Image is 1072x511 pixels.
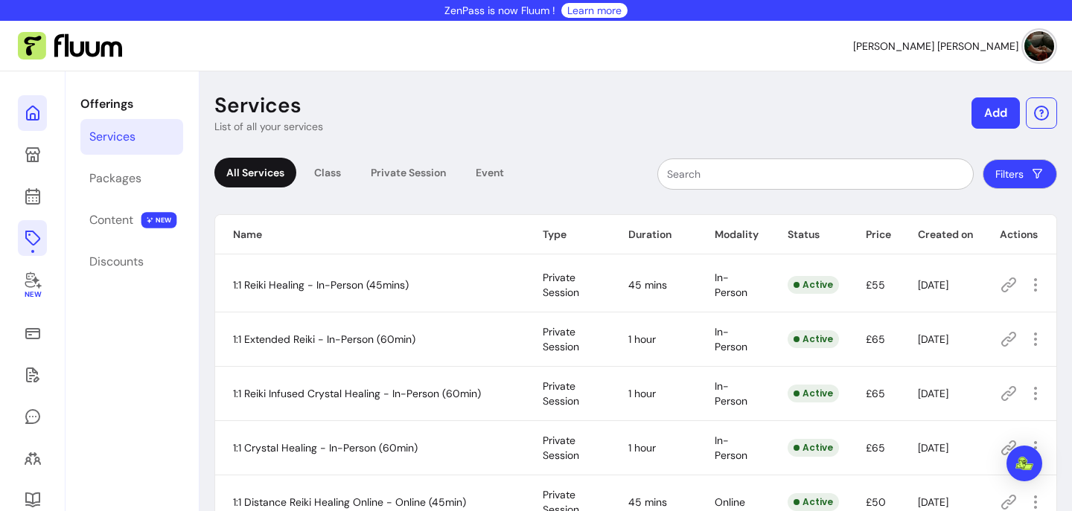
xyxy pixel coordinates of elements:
a: Calendar [18,179,47,214]
th: Modality [697,215,770,254]
span: £55 [866,278,885,292]
span: 1 hour [628,332,656,346]
div: Active [788,330,839,348]
span: Private Session [543,271,579,299]
th: Created on [900,215,982,254]
th: Duration [610,215,697,254]
a: Discounts [80,244,183,280]
span: 45 mins [628,278,667,292]
span: New [24,290,40,300]
div: Services [89,128,135,146]
span: Private Session [543,325,579,353]
div: Content [89,211,133,229]
a: Offerings [18,220,47,256]
span: Private Session [543,434,579,462]
span: 45 mins [628,495,667,509]
span: 1:1 Reiki Infused Crystal Healing - In-Person (60min) [233,387,481,400]
span: 1:1 Crystal Healing - In-Person (60min) [233,441,418,454]
div: Packages [89,170,141,187]
p: Offerings [80,95,183,113]
span: [DATE] [918,495,948,509]
th: Actions [982,215,1056,254]
th: Price [848,215,900,254]
span: [DATE] [918,278,948,292]
span: 1 hour [628,441,656,454]
span: In-Person [715,379,747,408]
div: Active [788,385,839,402]
a: Learn more [567,3,622,18]
span: In-Person [715,434,747,462]
div: Class [302,158,353,187]
div: All Services [214,158,296,187]
div: Event [464,158,516,187]
div: Private Session [359,158,458,187]
a: Sales [18,315,47,351]
span: Online [715,495,745,509]
div: Active [788,276,839,294]
div: Active [788,439,839,457]
span: [DATE] [918,332,948,346]
button: avatar[PERSON_NAME] [PERSON_NAME] [853,31,1054,61]
a: Waivers [18,357,47,393]
a: My Messages [18,399,47,434]
p: ZenPass is now Fluum ! [444,3,555,18]
a: Clients [18,440,47,476]
span: [DATE] [918,441,948,454]
span: £65 [866,387,885,400]
a: Home [18,95,47,131]
span: In-Person [715,325,747,353]
div: Discounts [89,253,144,271]
span: £65 [866,332,885,346]
input: Search [667,167,964,181]
span: [PERSON_NAME] [PERSON_NAME] [853,39,1018,54]
span: £50 [866,495,886,509]
span: 1:1 Reiki Healing - In-Person (45mins) [233,278,409,292]
button: Add [971,97,1020,129]
span: 1 hour [628,387,656,400]
th: Status [770,215,848,254]
span: Private Session [543,379,579,408]
a: My Page [18,137,47,173]
th: Name [215,215,525,254]
a: Content NEW [80,202,183,238]
th: Type [525,215,610,254]
div: Open Intercom Messenger [1006,446,1042,481]
button: Filters [983,159,1057,189]
a: Services [80,119,183,155]
span: £65 [866,441,885,454]
img: avatar [1024,31,1054,61]
div: Active [788,493,839,511]
span: In-Person [715,271,747,299]
span: 1:1 Extended Reiki - In-Person (60min) [233,332,415,346]
p: Services [214,92,301,119]
img: Fluum Logo [18,32,122,60]
span: NEW [141,212,177,228]
a: Packages [80,161,183,196]
a: New [18,262,47,309]
p: List of all your services [214,119,323,134]
span: 1:1 Distance Reiki Healing Online - Online (45min) [233,495,466,509]
span: [DATE] [918,387,948,400]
